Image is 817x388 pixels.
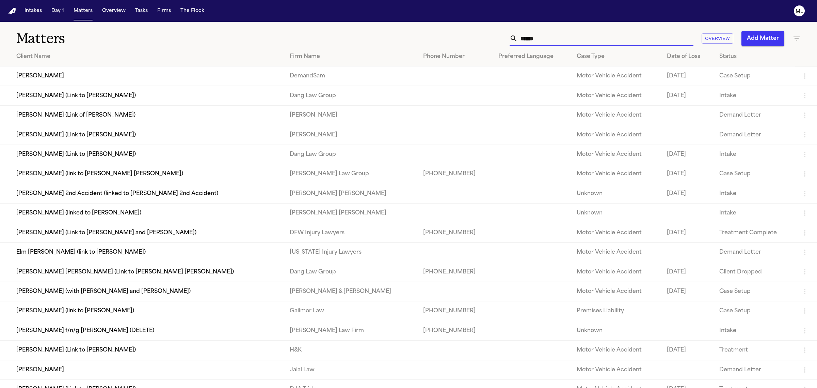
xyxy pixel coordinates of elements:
[571,282,661,301] td: Motor Vehicle Accident
[667,53,708,61] div: Date of Loss
[284,66,418,86] td: DemandSam
[16,30,252,47] h1: Matters
[571,204,661,223] td: Unknown
[284,341,418,360] td: H&K
[16,53,279,61] div: Client Name
[714,360,795,379] td: Demand Letter
[418,262,493,282] td: [PHONE_NUMBER]
[714,242,795,262] td: Demand Letter
[8,8,16,14] img: Finch Logo
[284,105,418,125] td: [PERSON_NAME]
[702,33,733,44] button: Overview
[571,301,661,321] td: Premises Liability
[571,164,661,184] td: Motor Vehicle Accident
[571,105,661,125] td: Motor Vehicle Accident
[284,282,418,301] td: [PERSON_NAME] & [PERSON_NAME]
[284,301,418,321] td: Gailmor Law
[714,282,795,301] td: Case Setup
[741,31,784,46] button: Add Matter
[661,66,714,86] td: [DATE]
[132,5,150,17] button: Tasks
[418,321,493,340] td: [PHONE_NUMBER]
[577,53,656,61] div: Case Type
[8,8,16,14] a: Home
[714,184,795,203] td: Intake
[284,360,418,379] td: Jalal Law
[571,145,661,164] td: Motor Vehicle Accident
[714,66,795,86] td: Case Setup
[284,164,418,184] td: [PERSON_NAME] Law Group
[571,242,661,262] td: Motor Vehicle Accident
[571,125,661,145] td: Motor Vehicle Accident
[284,321,418,340] td: [PERSON_NAME] Law Firm
[498,53,566,61] div: Preferred Language
[418,223,493,242] td: [PHONE_NUMBER]
[661,341,714,360] td: [DATE]
[571,341,661,360] td: Motor Vehicle Accident
[661,184,714,203] td: [DATE]
[661,86,714,105] td: [DATE]
[284,184,418,203] td: [PERSON_NAME] [PERSON_NAME]
[284,204,418,223] td: [PERSON_NAME] [PERSON_NAME]
[661,262,714,282] td: [DATE]
[284,262,418,282] td: Dang Law Group
[714,105,795,125] td: Demand Letter
[714,262,795,282] td: Client Dropped
[571,321,661,340] td: Unknown
[714,341,795,360] td: Treatment
[423,53,487,61] div: Phone Number
[661,223,714,242] td: [DATE]
[418,301,493,321] td: [PHONE_NUMBER]
[714,145,795,164] td: Intake
[155,5,174,17] button: Firms
[571,184,661,203] td: Unknown
[661,164,714,184] td: [DATE]
[290,53,412,61] div: Firm Name
[714,125,795,145] td: Demand Letter
[418,164,493,184] td: [PHONE_NUMBER]
[571,86,661,105] td: Motor Vehicle Accident
[714,301,795,321] td: Case Setup
[571,360,661,379] td: Motor Vehicle Accident
[714,204,795,223] td: Intake
[284,223,418,242] td: DFW Injury Lawyers
[714,321,795,340] td: Intake
[571,262,661,282] td: Motor Vehicle Accident
[284,242,418,262] td: [US_STATE] Injury Lawyers
[71,5,95,17] button: Matters
[661,282,714,301] td: [DATE]
[714,223,795,242] td: Treatment Complete
[284,86,418,105] td: Dang Law Group
[661,145,714,164] td: [DATE]
[284,145,418,164] td: Dang Law Group
[22,5,45,17] button: Intakes
[571,223,661,242] td: Motor Vehicle Accident
[178,5,207,17] button: The Flock
[284,125,418,145] td: [PERSON_NAME]
[99,5,128,17] button: Overview
[49,5,67,17] button: Day 1
[571,66,661,86] td: Motor Vehicle Accident
[719,53,790,61] div: Status
[714,86,795,105] td: Intake
[714,164,795,184] td: Case Setup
